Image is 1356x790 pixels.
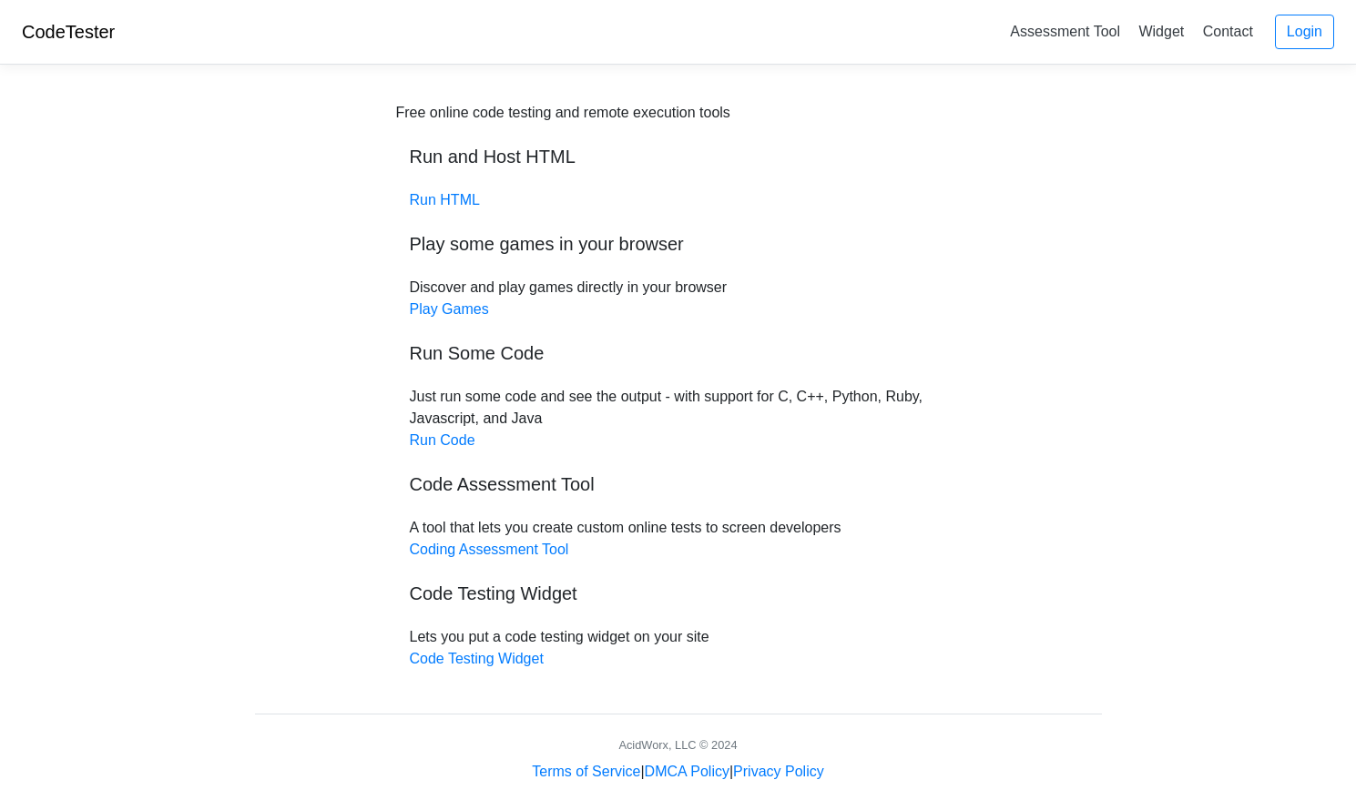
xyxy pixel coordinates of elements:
a: Run HTML [410,192,480,208]
h5: Play some games in your browser [410,233,947,255]
a: Run Code [410,432,475,448]
a: DMCA Policy [645,764,729,779]
div: Free online code testing and remote execution tools [396,102,730,124]
div: | | [532,761,823,783]
a: Play Games [410,301,489,317]
div: Discover and play games directly in your browser Just run some code and see the output - with sup... [396,102,961,670]
a: Widget [1131,16,1191,46]
h5: Code Testing Widget [410,582,947,604]
div: AcidWorx, LLC © 2024 [618,736,737,754]
a: Privacy Policy [733,764,824,779]
a: Contact [1196,16,1260,46]
h5: Run Some Code [410,342,947,364]
a: Terms of Service [532,764,640,779]
a: CodeTester [22,22,115,42]
h5: Run and Host HTML [410,146,947,167]
a: Assessment Tool [1003,16,1127,46]
a: Code Testing Widget [410,651,544,666]
a: Login [1275,15,1334,49]
h5: Code Assessment Tool [410,473,947,495]
a: Coding Assessment Tool [410,542,569,557]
